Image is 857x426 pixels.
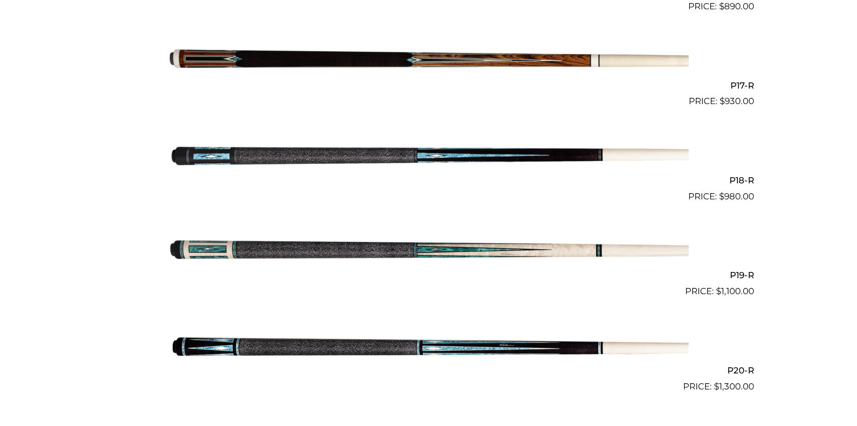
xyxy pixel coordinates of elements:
[169,112,689,199] img: P18-R
[169,18,689,104] img: P17-R
[720,96,725,106] span: $
[719,1,724,11] span: $
[716,286,721,296] span: $
[169,208,689,294] img: P19-R
[716,286,754,296] bdi: 1,100.00
[169,302,689,389] img: P20-R
[103,171,754,190] h2: P18-R
[719,1,754,11] bdi: 890.00
[714,381,719,391] span: $
[714,381,754,391] bdi: 1,300.00
[103,208,754,298] a: P19-R $1,100.00
[103,18,754,108] a: P17-R $930.00
[103,76,754,95] h2: P17-R
[103,266,754,285] h2: P19-R
[103,361,754,380] h2: P20-R
[720,96,754,106] bdi: 930.00
[719,191,754,201] bdi: 980.00
[719,191,724,201] span: $
[103,112,754,203] a: P18-R $980.00
[103,302,754,393] a: P20-R $1,300.00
